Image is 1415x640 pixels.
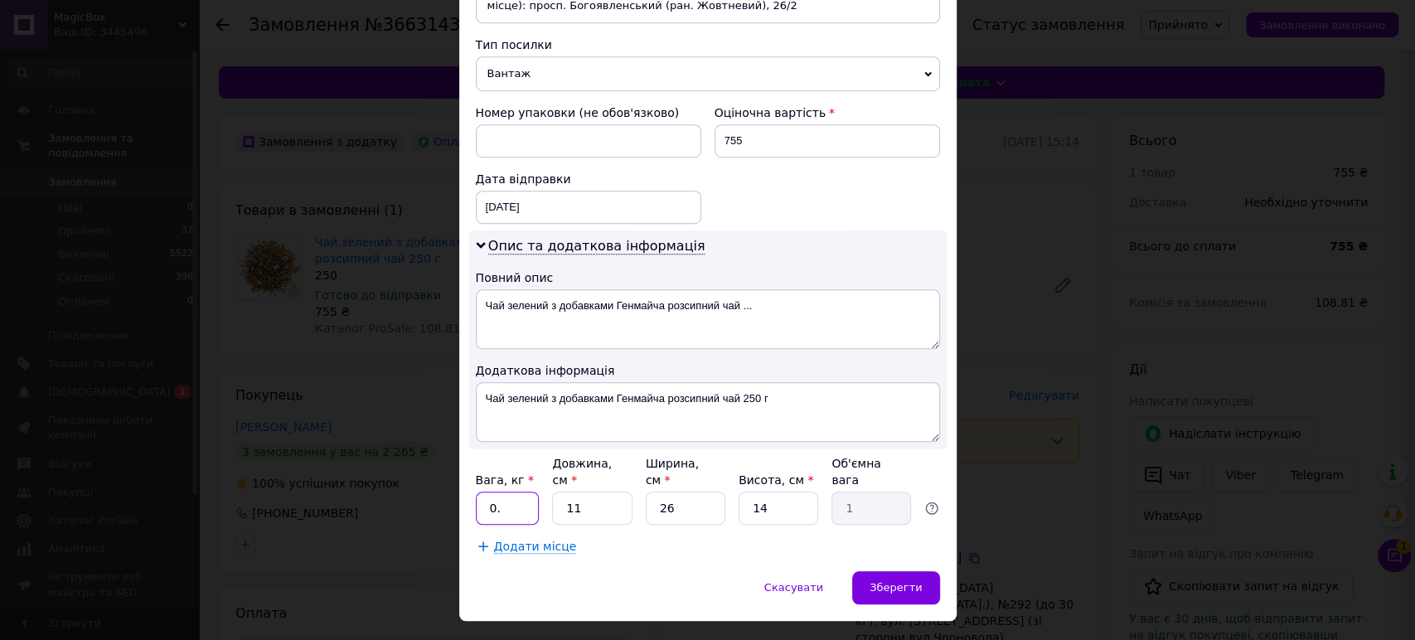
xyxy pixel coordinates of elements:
[476,38,552,51] span: Тип посилки
[476,269,940,286] div: Повний опис
[552,457,612,487] label: Довжина, см
[494,540,577,554] span: Додати місце
[488,238,705,255] span: Опис та додаткова інформація
[476,56,940,91] span: Вантаж
[476,289,940,349] textarea: Чай зелений з добавками Генмайча розсипний чай ...
[476,104,701,121] div: Номер упаковки (не обов'язково)
[739,473,813,487] label: Висота, см
[870,581,922,594] span: Зберегти
[476,362,940,379] div: Додаткова інформація
[476,473,534,487] label: Вага, кг
[715,104,940,121] div: Оціночна вартість
[831,455,911,488] div: Об'ємна вага
[476,382,940,442] textarea: Чай зелений з добавками Генмайча розсипний чай 250 г
[646,457,699,487] label: Ширина, см
[764,581,823,594] span: Скасувати
[476,171,701,187] div: Дата відправки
